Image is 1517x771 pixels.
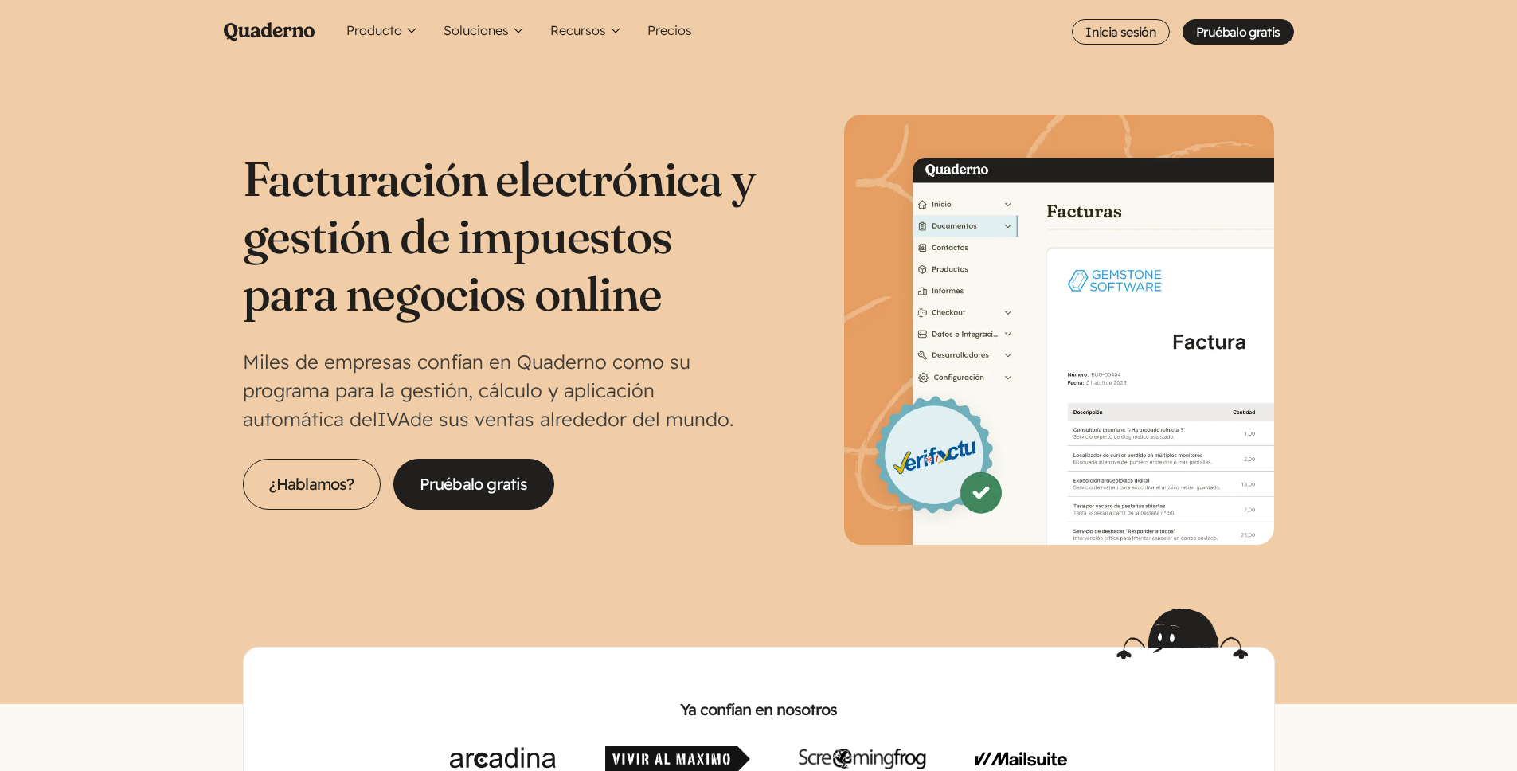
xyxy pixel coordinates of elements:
[1072,19,1170,45] a: Inicia sesión
[393,459,554,510] a: Pruébalo gratis
[844,115,1274,545] img: Interfaz de Quaderno mostrando la página Factura con el distintivo Verifactu
[243,347,759,433] p: Miles de empresas confían en Quaderno como su programa para la gestión, cálculo y aplicación auto...
[243,459,381,510] a: ¿Hablamos?
[377,407,410,431] abbr: Impuesto sobre el Valor Añadido
[269,699,1249,721] h2: Ya confían en nosotros
[243,150,759,322] h1: Facturación electrónica y gestión de impuestos para negocios online
[1183,19,1293,45] a: Pruébalo gratis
